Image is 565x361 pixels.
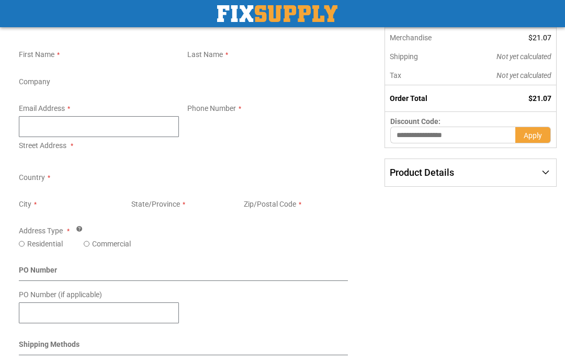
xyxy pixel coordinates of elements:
span: Address Type [19,227,63,235]
span: $21.07 [528,94,551,103]
span: Not yet calculated [496,71,551,80]
span: City [19,200,31,208]
span: Email Address [19,104,65,112]
span: Street Address [19,141,66,150]
label: Commercial [92,239,131,249]
a: store logo [217,5,337,22]
label: Residential [27,239,63,249]
span: First Name [19,50,54,59]
span: Phone Number [187,104,236,112]
span: Discount Code: [390,117,440,126]
span: Product Details [390,167,454,178]
div: Shipping Methods [19,339,348,355]
img: Fix Industrial Supply [217,5,337,22]
span: Apply [524,131,542,140]
span: Country [19,173,45,182]
span: $21.07 [528,33,551,42]
button: Apply [515,127,551,143]
th: Merchandise [385,28,461,47]
span: Last Name [187,50,223,59]
span: Not yet calculated [496,52,551,61]
span: State/Province [131,200,180,208]
div: PO Number [19,265,348,281]
th: Tax [385,66,461,85]
span: PO Number (if applicable) [19,290,102,299]
span: Company [19,77,50,86]
span: Zip/Postal Code [244,200,296,208]
span: Shipping [390,52,418,61]
strong: Order Total [390,94,427,103]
